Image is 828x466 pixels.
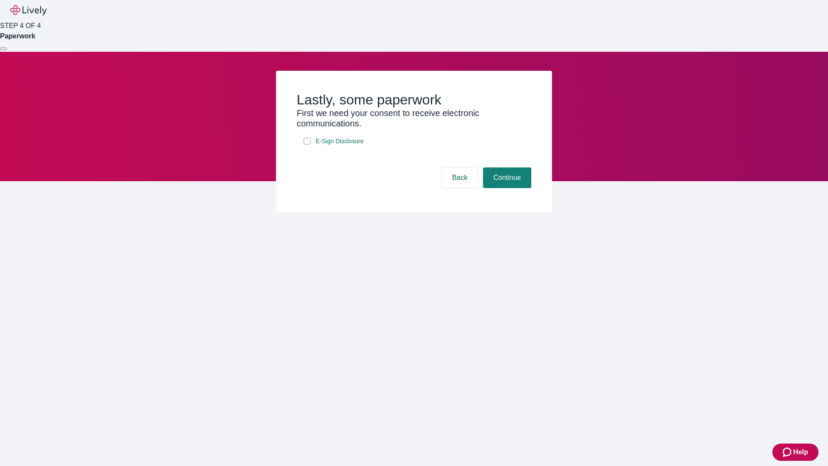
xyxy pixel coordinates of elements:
h3: First we need your consent to receive electronic communications. [297,108,531,129]
a: e-sign disclosure document [314,136,365,147]
button: Back [442,167,478,188]
button: Continue [483,167,531,188]
span: Help [793,447,808,457]
img: Lively [10,5,47,16]
span: E-Sign Disclosure [316,137,364,146]
h2: Lastly, some paperwork [297,91,531,108]
button: Zendesk support iconHelp [772,444,819,461]
svg: Zendesk support icon [783,447,793,457]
